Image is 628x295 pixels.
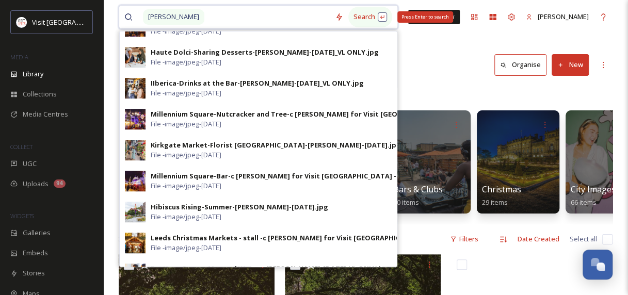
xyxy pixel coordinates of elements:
[125,233,146,253] img: 77931ad0-35d7-4c6e-a806-8ff2e490007b.jpg
[125,47,146,68] img: bfb328fc-555c-42cb-b1dd-7f301b22c6f5.jpg
[538,12,589,21] span: [PERSON_NAME]
[125,202,146,222] img: 5444c1a5-2295-4403-8b75-6e58fc62cdbd.jpg
[23,69,43,79] span: Library
[10,143,33,151] span: COLLECT
[125,140,146,160] img: f41d74fc-7b5e-417e-84c9-38b77b58c834.jpg
[125,78,146,99] img: 24cc2b26-04a0-4fda-a1d5-6b0a246afc05.jpg
[23,248,48,258] span: Embeds
[151,233,494,243] div: Leeds Christmas Markets - stall -c [PERSON_NAME] for Visit [GEOGRAPHIC_DATA] - Christmas 2023.jpg
[445,229,484,249] div: Filters
[393,198,419,207] span: 20 items
[512,229,565,249] div: Date Created
[23,109,68,119] span: Media Centres
[151,119,221,129] span: File - image/jpeg - [DATE]
[552,54,589,75] button: New
[125,109,146,129] img: e6c59bfc-7965-4bde-81ca-862e689485da.jpg
[151,140,401,150] div: Kirkgate Market-Florist [GEOGRAPHIC_DATA]-[PERSON_NAME]-[DATE].jpg
[482,198,508,207] span: 29 items
[151,78,364,88] div: IIberica-Drinks at the Bar-[PERSON_NAME]-[DATE]_VL ONLY.jpg
[393,185,443,207] a: Bars & Clubs20 items
[151,88,221,98] span: File - image/jpeg - [DATE]
[151,47,379,57] div: Haute Dolci-Sharing Desserts-[PERSON_NAME]-[DATE]_VL ONLY.jpg
[348,7,392,27] div: Search
[10,53,28,61] span: MEDIA
[494,54,546,75] button: Organise
[151,181,221,191] span: File - image/jpeg - [DATE]
[151,150,221,160] span: File - image/jpeg - [DATE]
[393,184,443,195] span: Bars & Clubs
[23,268,45,278] span: Stories
[32,17,112,27] span: Visit [GEOGRAPHIC_DATA]
[151,109,485,119] div: Millennium Square-Nutcracker and Tree-c [PERSON_NAME] for Visit [GEOGRAPHIC_DATA] - 2021.jpg
[521,7,594,27] a: [PERSON_NAME]
[119,234,136,244] span: 3 file s
[119,105,207,214] a: INTEGRATIONCanvaView Items
[571,184,616,195] span: City Images
[17,17,27,27] img: download%20(3).png
[125,171,146,191] img: 238be09f-c909-4643-be7f-6561e6a1336e.jpg
[151,171,426,181] div: Millennium Square-Bar-c [PERSON_NAME] for Visit [GEOGRAPHIC_DATA] - 2021.jpg
[583,250,613,280] button: Open Chat
[408,10,460,24] a: What's New
[23,179,49,189] span: Uploads
[54,179,66,188] div: 94
[151,202,328,212] div: Hibiscus Rising-Summer-[PERSON_NAME]-[DATE].jpg
[151,243,221,253] span: File - image/jpeg - [DATE]
[494,54,552,75] a: Organise
[482,185,521,207] a: Christmas29 items
[151,57,221,67] span: File - image/jpeg - [DATE]
[23,89,57,99] span: Collections
[10,212,34,220] span: WIDGETS
[571,185,616,207] a: City Images66 items
[482,184,521,195] span: Christmas
[151,264,390,274] div: Eat Your Greens-Man and Woman-[PERSON_NAME]-[DATE]_VL ONLY.jpg
[151,212,221,222] span: File - image/jpeg - [DATE]
[397,11,453,23] div: Press Enter to search
[143,9,204,24] span: [PERSON_NAME]
[570,234,597,244] span: Select all
[571,198,597,207] span: 66 items
[125,264,146,284] img: 26766380-7e64-42cc-b310-f8f82d07f664.jpg
[151,26,221,36] span: File - image/jpeg - [DATE]
[23,159,37,169] span: UGC
[23,228,51,238] span: Galleries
